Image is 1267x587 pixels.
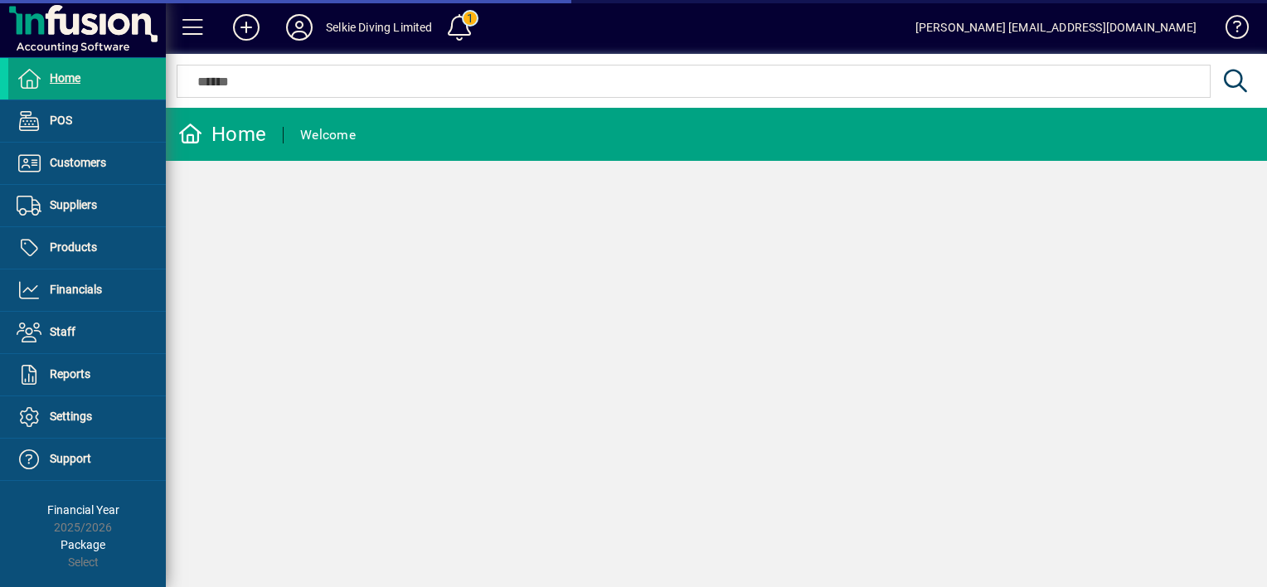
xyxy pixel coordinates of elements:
span: Suppliers [50,198,97,211]
a: Products [8,227,166,269]
a: Suppliers [8,185,166,226]
span: Staff [50,325,75,338]
a: Support [8,439,166,480]
div: Welcome [300,122,356,148]
span: POS [50,114,72,127]
div: Home [178,121,266,148]
span: Financial Year [47,503,119,517]
span: Customers [50,156,106,169]
span: Home [50,71,80,85]
a: Financials [8,269,166,311]
span: Products [50,240,97,254]
a: Knowledge Base [1213,3,1246,57]
button: Add [220,12,273,42]
span: Support [50,452,91,465]
span: Reports [50,367,90,381]
div: [PERSON_NAME] [EMAIL_ADDRESS][DOMAIN_NAME] [915,14,1197,41]
a: Reports [8,354,166,395]
button: Profile [273,12,326,42]
span: Settings [50,410,92,423]
a: Customers [8,143,166,184]
span: Package [61,538,105,551]
div: Selkie Diving Limited [326,14,433,41]
a: Settings [8,396,166,438]
span: Financials [50,283,102,296]
a: Staff [8,312,166,353]
a: POS [8,100,166,142]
